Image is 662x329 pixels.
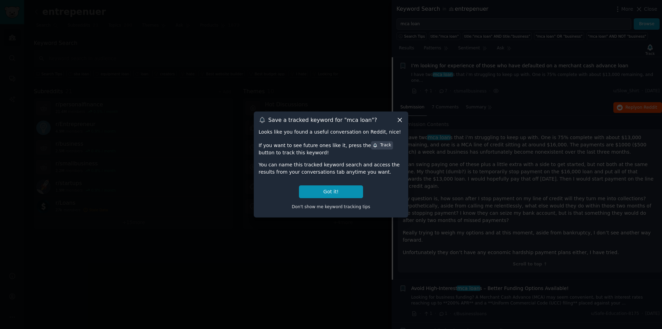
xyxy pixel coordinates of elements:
div: Looks like you found a useful conversation on Reddit, nice! [259,128,403,136]
div: Track [373,142,391,148]
div: You can name this tracked keyword search and access the results from your conversations tab anyti... [259,161,403,176]
button: Got it! [299,185,363,198]
h3: Save a tracked keyword for " mca loan "? [268,116,377,124]
div: If you want to see future ones like it, press the button to track this keyword! [259,141,403,156]
span: Don't show me keyword tracking tips [292,204,370,209]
